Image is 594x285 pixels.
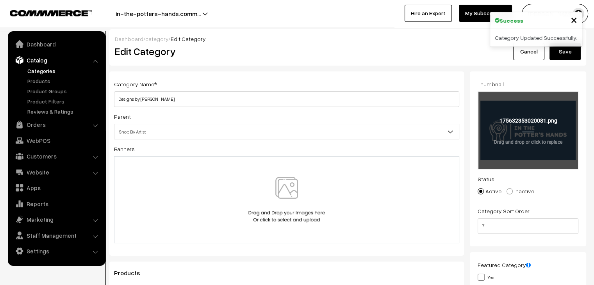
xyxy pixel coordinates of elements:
a: Product Filters [25,97,103,105]
div: / / [115,35,581,43]
label: Status [478,175,494,183]
a: Marketing [10,212,103,226]
span: Edit Category [171,36,206,42]
a: category [145,36,168,42]
label: Featured Category [478,261,531,269]
a: Settings [10,244,103,258]
a: Dashboard [10,37,103,51]
label: Banners [114,145,135,153]
a: Cancel [513,43,544,60]
a: Catalog [10,53,103,67]
label: Category Sort Order [478,207,530,215]
span: Shop By Artist [114,125,459,139]
button: Close [571,14,577,25]
img: COMMMERCE [10,10,92,16]
button: [PERSON_NAME]… [522,4,588,23]
h2: Edit Category [115,45,461,57]
a: Dashboard [115,36,143,42]
button: Save [549,43,581,60]
a: Product Groups [25,87,103,95]
span: × [571,12,577,27]
img: user [573,8,584,20]
a: WebPOS [10,134,103,148]
a: Customers [10,149,103,163]
span: Shop By Artist [114,124,459,139]
a: Reports [10,197,103,211]
label: Parent [114,112,131,121]
button: in-the-potters-hands.comm… [88,4,228,23]
label: Category Name [114,80,157,88]
strong: Success [499,16,523,25]
label: Active [478,187,501,195]
a: COMMMERCE [10,8,78,17]
a: Apps [10,181,103,195]
a: Website [10,165,103,179]
label: Thumbnail [478,80,504,88]
a: Products [25,77,103,85]
a: My Subscription [459,5,512,22]
a: Staff Management [10,228,103,242]
input: Category Name [114,91,459,107]
label: Yes [478,273,494,281]
a: Orders [10,118,103,132]
span: Products [114,269,150,277]
a: Categories [25,67,103,75]
a: Reviews & Ratings [25,107,103,116]
label: Inactive [507,187,534,195]
div: Category Updated Successfully. [490,29,582,46]
input: Enter Number [478,218,578,234]
a: Hire an Expert [405,5,452,22]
